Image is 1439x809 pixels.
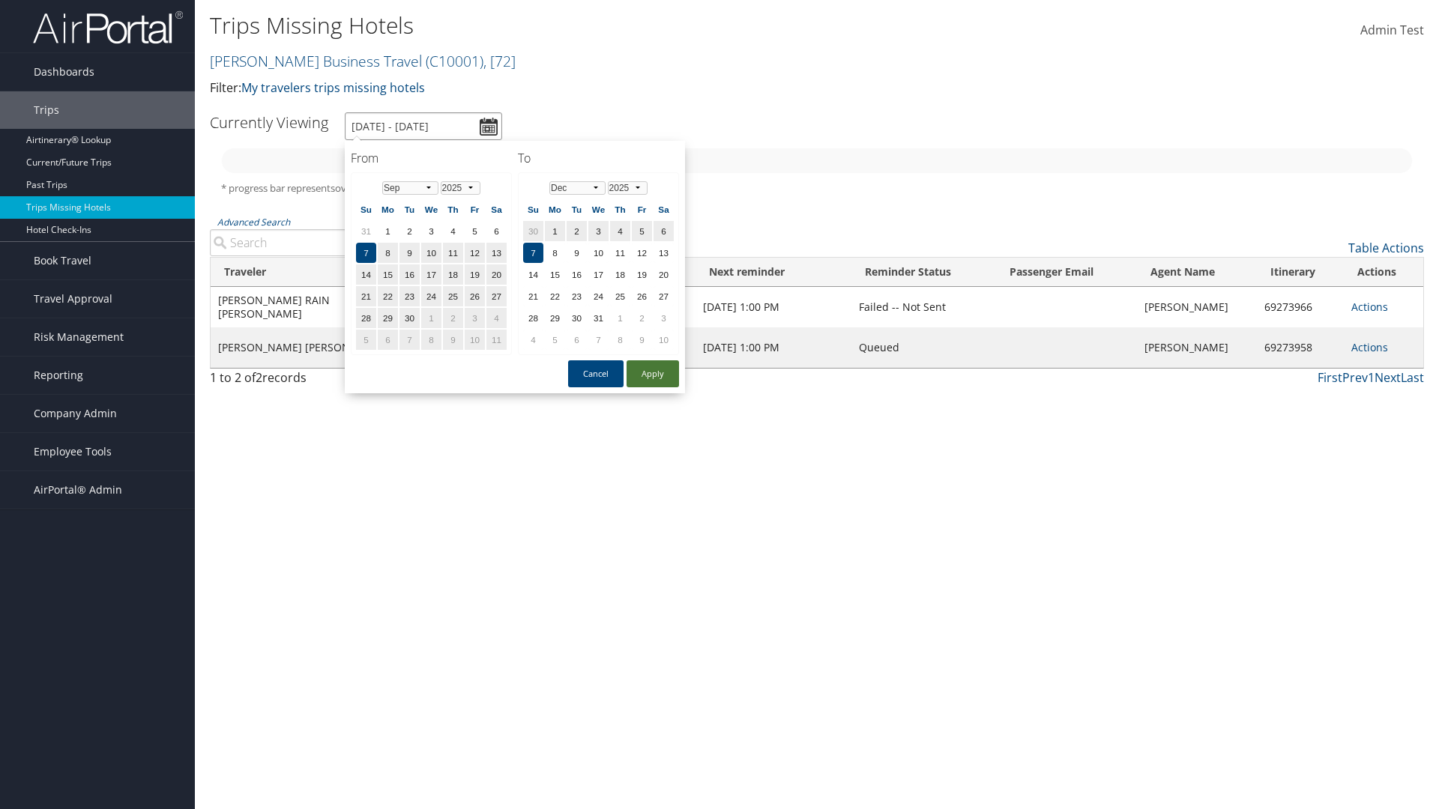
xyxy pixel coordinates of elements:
span: Dashboards [34,53,94,91]
span: Reporting [34,357,83,394]
td: 19 [632,264,652,285]
td: 24 [588,286,609,306]
td: Failed -- Not Sent [851,287,996,327]
th: Th [610,199,630,219]
td: 13 [486,243,507,263]
td: 3 [465,308,485,328]
td: 18 [610,264,630,285]
td: 4 [443,221,463,241]
td: 22 [545,286,565,306]
td: 31 [588,308,609,328]
td: 6 [654,221,674,241]
span: Employee Tools [34,433,112,470]
a: Admin Test [1360,7,1424,54]
td: 2 [399,221,420,241]
a: 1 [1368,369,1375,386]
td: 4 [610,221,630,241]
th: We [588,199,609,219]
td: 3 [654,308,674,328]
button: Apply [627,360,679,387]
a: Actions [1351,340,1388,354]
td: 16 [399,264,420,285]
td: 13 [654,243,674,263]
td: 7 [523,243,543,263]
td: 7 [399,330,420,350]
td: 2 [632,308,652,328]
td: 9 [632,330,652,350]
th: Tu [567,199,587,219]
td: 8 [545,243,565,263]
span: , [ 72 ] [483,51,516,71]
h5: * progress bar represents overnights covered for the selected time period. [221,181,1413,196]
td: 8 [378,243,398,263]
td: 27 [486,286,507,306]
td: 8 [421,330,441,350]
th: Traveler: activate to sort column ascending [211,258,402,287]
td: 16 [567,264,587,285]
span: AirPortal® Admin [34,471,122,509]
h1: Trips Missing Hotels [210,10,1019,41]
td: 1 [545,221,565,241]
td: 69273958 [1257,327,1344,368]
td: 11 [486,330,507,350]
td: 23 [399,286,420,306]
td: 1 [421,308,441,328]
td: 12 [465,243,485,263]
td: 3 [588,221,609,241]
a: Next [1375,369,1401,386]
td: 31 [356,221,376,241]
td: 26 [465,286,485,306]
td: 30 [523,221,543,241]
button: Cancel [568,360,624,387]
td: 12 [632,243,652,263]
span: Trips [34,91,59,129]
td: 29 [545,308,565,328]
input: [DATE] - [DATE] [345,112,502,140]
td: 6 [486,221,507,241]
th: Su [523,199,543,219]
td: 20 [486,264,507,285]
th: We [421,199,441,219]
td: 15 [545,264,565,285]
td: 17 [588,264,609,285]
span: Travel Approval [34,280,112,318]
td: 69273966 [1257,287,1344,327]
th: Sa [486,199,507,219]
td: Queued [851,327,996,368]
td: 27 [654,286,674,306]
th: Passenger Email: activate to sort column ascending [996,258,1137,287]
th: Mo [545,199,565,219]
img: airportal-logo.png [33,10,183,45]
td: [PERSON_NAME] [1137,327,1256,368]
td: 22 [378,286,398,306]
div: 1 to 2 of records [210,369,497,394]
td: 6 [567,330,587,350]
th: Fr [465,199,485,219]
a: Prev [1342,369,1368,386]
td: 8 [610,330,630,350]
a: Actions [1351,300,1388,314]
td: 30 [399,308,420,328]
td: 21 [523,286,543,306]
td: 19 [465,264,485,285]
td: 25 [610,286,630,306]
td: 7 [588,330,609,350]
td: [DATE] 1:00 PM [696,327,851,368]
td: 20 [654,264,674,285]
th: Mo [378,199,398,219]
a: Advanced Search [217,216,290,228]
td: 24 [421,286,441,306]
td: 14 [523,264,543,285]
input: Advanced Search [210,229,497,256]
td: 28 [356,308,376,328]
h4: From [351,150,512,166]
td: 5 [465,221,485,241]
td: 17 [421,264,441,285]
td: 28 [523,308,543,328]
span: 2 [256,369,262,386]
td: 1 [378,221,398,241]
th: Th [443,199,463,219]
th: Su [356,199,376,219]
th: Next reminder [696,258,851,287]
td: 11 [610,243,630,263]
